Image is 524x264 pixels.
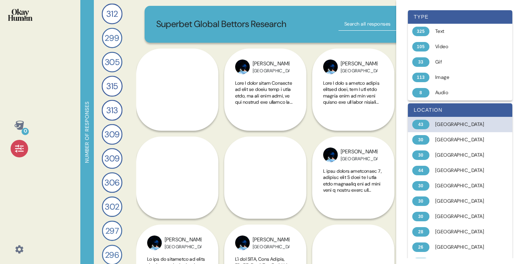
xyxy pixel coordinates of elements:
div: Audio [435,89,493,96]
div: [PERSON_NAME] [165,236,202,244]
div: 33 [412,57,429,67]
div: Video [435,43,493,50]
div: [GEOGRAPHIC_DATA] [435,244,493,251]
div: 30 [412,212,429,221]
img: okayhuman.3b1b6348.png [8,9,32,21]
div: Gif [435,58,493,66]
div: type [408,10,512,24]
span: 305 [104,56,119,68]
div: 30 [412,181,429,191]
div: 30 [412,135,429,145]
div: [GEOGRAPHIC_DATA] [165,244,202,250]
img: 8300_PROFILE_PICTURE_ab69194024183d33ce55b55984299c23.jpg [147,236,162,250]
span: 313 [106,104,118,117]
div: [GEOGRAPHIC_DATA] [435,228,493,236]
div: 30 [412,196,429,206]
div: [GEOGRAPHIC_DATA] [341,68,378,74]
div: [GEOGRAPHIC_DATA] [435,213,493,220]
span: 302 [105,200,119,213]
div: 44 [412,166,429,175]
div: Text [435,28,493,35]
div: 30 [412,150,429,160]
div: [GEOGRAPHIC_DATA] [253,244,290,250]
div: 43 [412,120,429,129]
img: 8300_PROFILE_PICTURE_ab69194024183d33ce55b55984299c23.jpg [323,60,338,74]
div: [GEOGRAPHIC_DATA] [435,198,493,205]
span: 299 [105,32,119,44]
div: [PERSON_NAME] [341,148,378,156]
div: [GEOGRAPHIC_DATA] [253,68,290,74]
img: 8300_PROFILE_PICTURE_ab69194024183d33ce55b55984299c23.jpg [323,148,338,162]
div: Image [435,74,493,81]
div: [GEOGRAPHIC_DATA] [435,121,493,128]
div: [GEOGRAPHIC_DATA] [341,156,378,162]
div: [GEOGRAPHIC_DATA] [435,182,493,190]
span: 296 [105,249,119,261]
div: 325 [412,27,429,36]
span: 297 [105,225,118,237]
div: location [408,103,512,117]
span: 309 [104,152,119,165]
div: [PERSON_NAME] [253,236,290,244]
div: 28 [412,227,429,237]
div: [GEOGRAPHIC_DATA] [435,167,493,174]
div: 26 [412,242,429,252]
div: 8 [412,88,429,97]
div: 0 [22,128,29,135]
span: 309 [104,128,119,141]
img: 8300_PROFILE_PICTURE_ab69194024183d33ce55b55984299c23.jpg [235,60,250,74]
span: 315 [106,80,118,92]
div: 113 [412,73,429,82]
p: Superbet Global Bettors Research [156,18,286,31]
span: 306 [104,176,119,189]
input: Search all responses [339,18,430,31]
span: 312 [106,8,118,20]
div: [PERSON_NAME] [341,60,378,68]
img: 8300_PROFILE_PICTURE_ab69194024183d33ce55b55984299c23.jpg [235,236,250,250]
div: [GEOGRAPHIC_DATA] [435,136,493,144]
div: 105 [412,42,429,51]
div: [PERSON_NAME] [253,60,290,68]
div: [GEOGRAPHIC_DATA] [435,152,493,159]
